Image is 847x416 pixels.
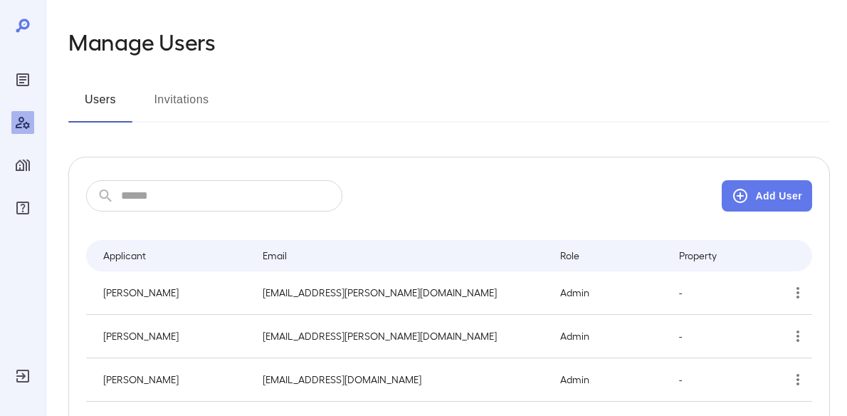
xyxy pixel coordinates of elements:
p: [EMAIL_ADDRESS][PERSON_NAME][DOMAIN_NAME] [263,329,537,343]
p: Admin [560,329,657,343]
p: [PERSON_NAME] [103,286,240,300]
p: [PERSON_NAME] [103,329,240,343]
th: Property [668,240,766,271]
th: Role [549,240,668,271]
button: Invitations [149,88,214,123]
p: - [679,373,754,387]
h2: Manage Users [68,28,216,54]
div: Log Out [11,365,34,388]
button: Users [68,88,132,123]
th: Applicant [86,240,251,271]
p: Admin [560,373,657,387]
div: Manage Users [11,111,34,134]
p: [PERSON_NAME] [103,373,240,387]
p: - [679,329,754,343]
p: Admin [560,286,657,300]
p: [EMAIL_ADDRESS][PERSON_NAME][DOMAIN_NAME] [263,286,537,300]
div: Manage Properties [11,154,34,177]
div: Reports [11,68,34,91]
th: Email [251,240,549,271]
p: [EMAIL_ADDRESS][DOMAIN_NAME] [263,373,537,387]
p: - [679,286,754,300]
button: Add User [722,180,812,212]
div: FAQ [11,197,34,219]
